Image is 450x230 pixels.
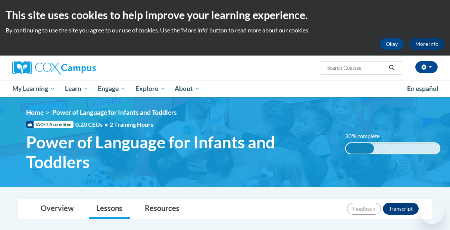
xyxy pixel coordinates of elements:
a: Explore [131,80,170,97]
a: Cox Campus [12,61,147,75]
button: Feedback [347,203,381,215]
span: Power of Language for Infants and Toddlers [52,108,177,116]
span: 0.20 CEUs [75,120,110,129]
a: Engage [93,80,131,97]
h2: This site uses cookies to help improve your learning experience. [6,7,444,22]
button: Search [386,63,397,72]
div: Main menu [7,80,443,97]
a: About [170,80,205,97]
a: En español [402,81,443,97]
p: By continuing to use the site you agree to our use of cookies. Use the ‘More info’ button to read... [6,26,444,34]
span: 2 Training Hours [110,121,153,128]
a: Home [26,108,44,116]
span: About [175,84,200,93]
a: Lessons [89,199,130,219]
button: Okay [380,38,404,50]
a: Resources [137,199,187,219]
div: 30% complete [346,143,374,154]
input: Search Courses [326,63,386,72]
img: Cox Campus [12,61,96,75]
span: My Learning [12,84,55,93]
a: My Learning [7,80,60,97]
span: En español [407,85,438,92]
label: 30% complete [345,132,388,141]
span: Explore [135,84,165,93]
button: Transcript [383,203,419,215]
a: Overview [33,199,81,219]
iframe: Button to launch messaging window [420,200,444,224]
a: Learn [60,80,93,97]
span: Learn [65,84,88,93]
button: Account Settings [415,61,438,73]
span: • [104,121,108,128]
a: More Info [409,38,444,50]
span: Engage [98,84,126,93]
span: IACET Accredited [26,121,74,128]
span: Power of Language for Infants and Toddlers [26,132,334,172]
